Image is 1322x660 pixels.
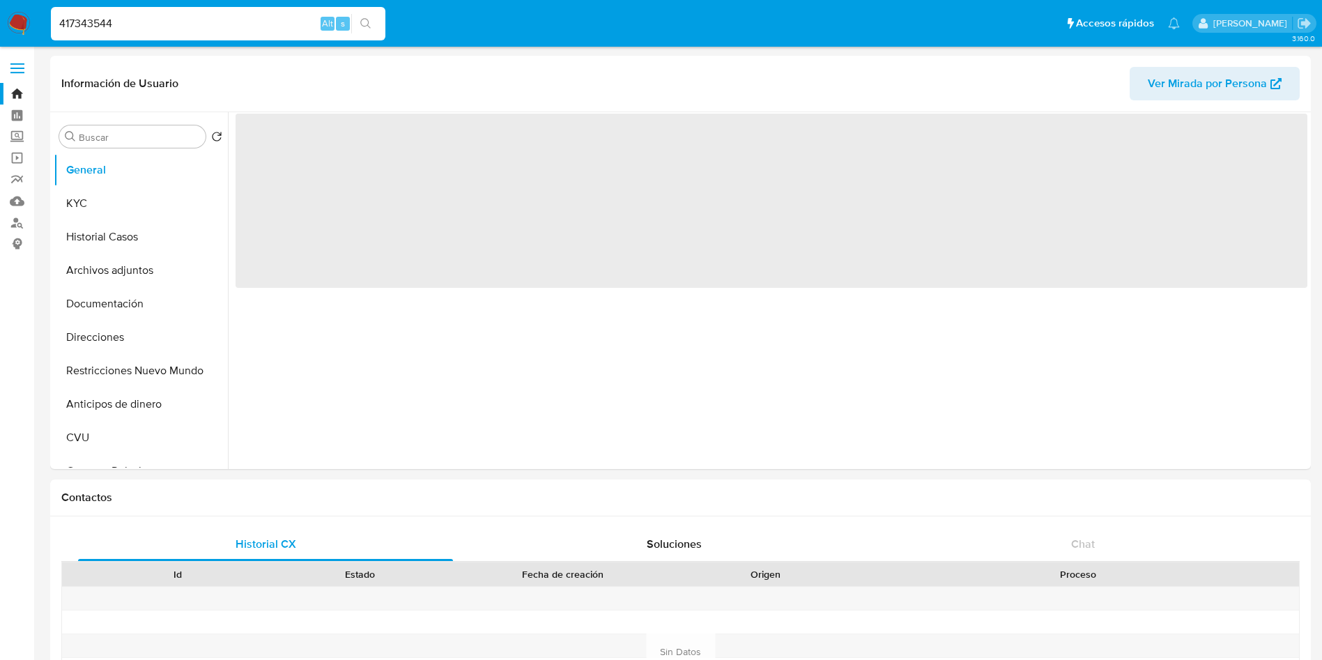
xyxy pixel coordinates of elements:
button: Historial Casos [54,220,228,254]
span: Accesos rápidos [1076,16,1154,31]
div: Origen [684,567,847,581]
div: Proceso [867,567,1289,581]
button: Buscar [65,131,76,142]
h1: Información de Usuario [61,77,178,91]
span: Ver Mirada por Persona [1148,67,1267,100]
button: Archivos adjuntos [54,254,228,287]
span: Alt [322,17,333,30]
h1: Contactos [61,491,1300,505]
button: search-icon [351,14,380,33]
div: Fecha de creación [461,567,665,581]
button: Documentación [54,287,228,321]
input: Buscar usuario o caso... [51,15,385,33]
a: Notificaciones [1168,17,1180,29]
button: Restricciones Nuevo Mundo [54,354,228,387]
button: Volver al orden por defecto [211,131,222,146]
div: Id [96,567,259,581]
span: Historial CX [236,536,296,552]
span: s [341,17,345,30]
span: ‌ [236,114,1307,288]
button: CVU [54,421,228,454]
button: Anticipos de dinero [54,387,228,421]
button: Direcciones [54,321,228,354]
p: rocio.garcia@mercadolibre.com [1213,17,1292,30]
div: Estado [279,567,442,581]
a: Salir [1297,16,1312,31]
input: Buscar [79,131,200,144]
span: Soluciones [647,536,702,552]
button: Ver Mirada por Persona [1130,67,1300,100]
button: Cruces y Relaciones [54,454,228,488]
button: General [54,153,228,187]
span: Chat [1071,536,1095,552]
button: KYC [54,187,228,220]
